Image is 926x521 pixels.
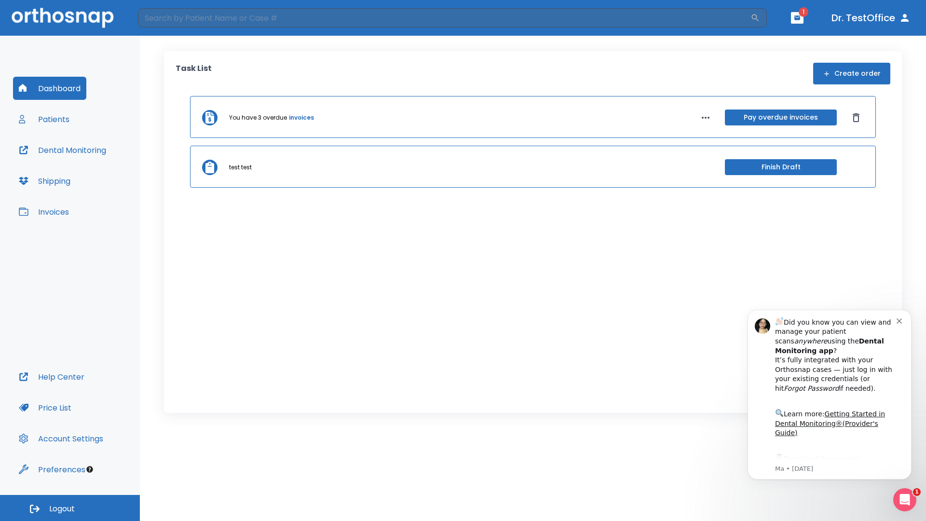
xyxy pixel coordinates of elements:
[813,63,890,84] button: Create order
[138,8,750,27] input: Search by Patient Name or Case #
[12,8,114,27] img: Orthosnap
[176,63,212,84] p: Task List
[13,458,91,481] button: Preferences
[848,110,864,125] button: Dismiss
[13,396,77,419] button: Price List
[13,108,75,131] button: Patients
[799,7,808,17] span: 1
[13,77,86,100] button: Dashboard
[913,488,921,496] span: 1
[13,200,75,223] button: Invoices
[893,488,916,511] iframe: Intercom live chat
[725,110,837,125] button: Pay overdue invoices
[229,113,287,122] p: You have 3 overdue
[13,427,109,450] button: Account Settings
[725,159,837,175] button: Finish Draft
[229,163,252,172] p: test test
[49,504,75,514] span: Logout
[289,113,314,122] a: invoices
[828,9,914,27] button: Dr. TestOffice
[13,169,76,192] button: Shipping
[733,298,926,516] iframe: Intercom notifications message
[13,138,112,162] button: Dental Monitoring
[13,365,90,388] button: Help Center
[85,465,94,474] div: Tooltip anchor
